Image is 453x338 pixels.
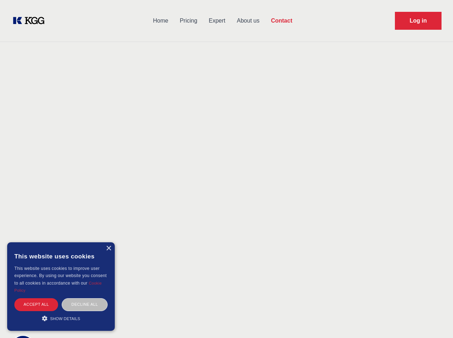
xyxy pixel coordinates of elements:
div: Close [106,246,111,251]
iframe: Chat Widget [417,304,453,338]
span: This website uses cookies to improve user experience. By using our website you consent to all coo... [14,266,107,286]
a: Request Demo [395,12,442,30]
a: Expert [203,11,231,30]
a: Cookie Policy [14,281,102,292]
span: Show details [50,316,80,321]
a: KOL Knowledge Platform: Talk to Key External Experts (KEE) [11,15,50,27]
a: Home [147,11,174,30]
div: Decline all [62,298,108,311]
a: Pricing [174,11,203,30]
div: This website uses cookies [14,248,108,265]
div: Show details [14,315,108,322]
a: Contact [265,11,298,30]
a: About us [231,11,265,30]
div: Accept all [14,298,58,311]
